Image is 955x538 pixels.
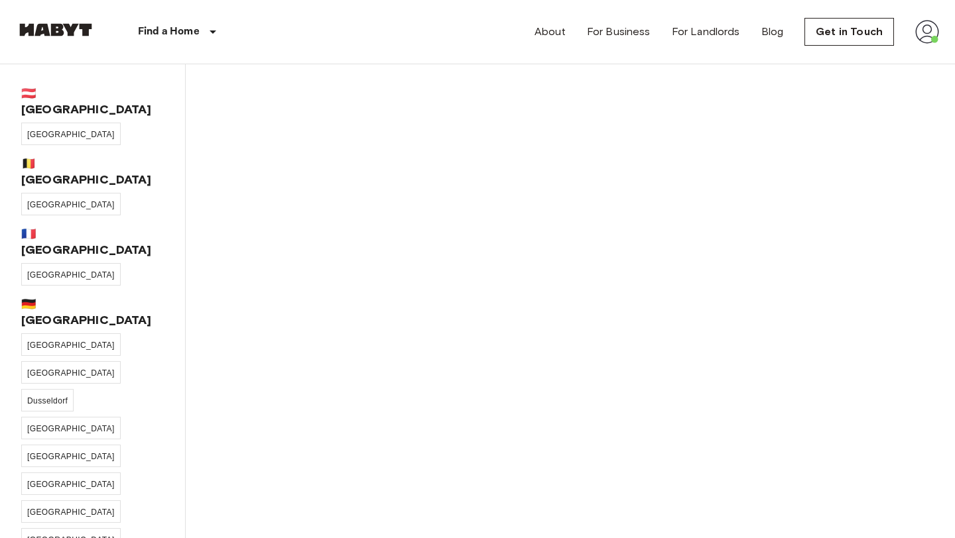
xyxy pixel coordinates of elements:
[27,270,115,280] span: [GEOGRAPHIC_DATA]
[21,361,121,384] a: [GEOGRAPHIC_DATA]
[21,263,121,286] a: [GEOGRAPHIC_DATA]
[21,472,121,495] a: [GEOGRAPHIC_DATA]
[27,200,115,209] span: [GEOGRAPHIC_DATA]
[672,24,740,40] a: For Landlords
[16,23,95,36] img: Habyt
[21,193,121,215] a: [GEOGRAPHIC_DATA]
[21,296,164,328] span: 🇩🇪 [GEOGRAPHIC_DATA]
[27,130,115,139] span: [GEOGRAPHIC_DATA]
[27,508,115,517] span: [GEOGRAPHIC_DATA]
[27,424,115,433] span: [GEOGRAPHIC_DATA]
[761,24,784,40] a: Blog
[27,480,115,489] span: [GEOGRAPHIC_DATA]
[535,24,566,40] a: About
[27,341,115,350] span: [GEOGRAPHIC_DATA]
[27,452,115,461] span: [GEOGRAPHIC_DATA]
[21,226,164,258] span: 🇫🇷 [GEOGRAPHIC_DATA]
[587,24,651,40] a: For Business
[804,18,894,46] a: Get in Touch
[27,368,115,378] span: [GEOGRAPHIC_DATA]
[21,123,121,145] a: [GEOGRAPHIC_DATA]
[21,389,74,411] a: Dusseldorf
[21,445,121,467] a: [GEOGRAPHIC_DATA]
[21,333,121,356] a: [GEOGRAPHIC_DATA]
[915,20,939,44] img: avatar
[21,156,164,188] span: 🇧🇪 [GEOGRAPHIC_DATA]
[21,85,164,117] span: 🇦🇹 [GEOGRAPHIC_DATA]
[21,417,121,439] a: [GEOGRAPHIC_DATA]
[27,396,68,405] span: Dusseldorf
[21,500,121,523] a: [GEOGRAPHIC_DATA]
[138,24,200,40] p: Find a Home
